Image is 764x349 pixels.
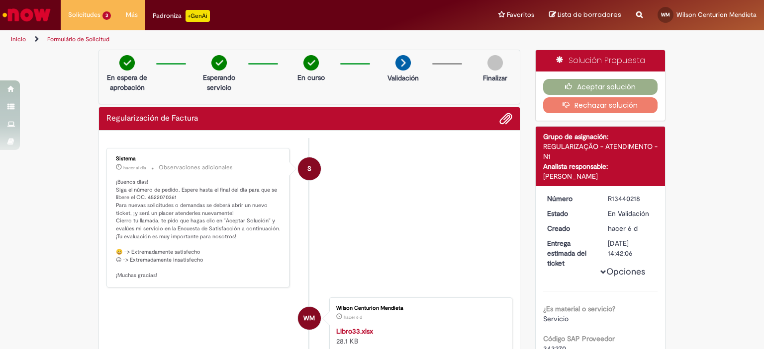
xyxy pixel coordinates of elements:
img: check-circle-green.png [303,55,319,70]
img: check-circle-green.png [119,55,135,70]
div: 28.1 KB [336,326,502,346]
div: [DATE] 14:42:06 [608,238,654,258]
small: Observaciones adicionales [159,163,233,172]
span: Favoritos [507,10,534,20]
span: WM [303,306,315,330]
time: 26/08/2025 10:14:24 [123,165,146,171]
p: En espera de aprobación [103,72,151,92]
time: 22/08/2025 14:42:03 [608,224,638,233]
h2: Regularización de Factura Historial de tickets [106,114,198,123]
time: 22/08/2025 14:41:59 [344,314,362,320]
p: Finalizar [483,73,507,83]
button: Agregar archivos adjuntos [499,112,512,125]
div: 22/08/2025 14:42:03 [608,223,654,233]
p: +GenAi [186,10,210,22]
div: REGULARIZAÇÃO - ATENDIMENTO - N1 [543,141,658,161]
dt: Número [540,194,601,204]
dt: Entrega estimada del ticket [540,238,601,268]
ul: Rutas de acceso a la página [7,30,502,49]
p: En curso [297,72,325,82]
p: Esperando servicio [195,72,243,92]
div: Padroniza [153,10,210,22]
span: 3 [102,11,111,20]
span: Servicio [543,314,569,323]
div: Sistema [116,156,282,162]
img: check-circle-green.png [211,55,227,70]
div: Analista responsable: [543,161,658,171]
dt: Estado [540,209,601,218]
img: arrow-next.png [395,55,411,70]
div: [PERSON_NAME] [543,171,658,181]
img: img-circle-grey.png [487,55,503,70]
a: Inicio [11,35,26,43]
b: Código SAP Proveedor [543,334,615,343]
div: Wilson Centurion Mendieta [336,305,502,311]
button: Rechazar solución [543,97,658,113]
div: Grupo de asignación: [543,132,658,141]
span: Lista de borradores [558,10,621,19]
button: Aceptar solución [543,79,658,95]
a: Libro33.xlsx [336,327,373,336]
dt: Creado [540,223,601,233]
span: S [307,157,311,181]
p: ¡Buenos días! Siga el número de pedido. Espere hasta el final del día para que se libere el OC. 4... [116,178,282,279]
a: Lista de borradores [549,10,621,20]
p: Validación [387,73,419,83]
span: Solicitudes [68,10,100,20]
div: Solución Propuesta [536,50,666,71]
span: hacer 6 d [344,314,362,320]
div: System [298,157,321,180]
img: ServiceNow [1,5,52,25]
b: ¿Es material o servicio? [543,304,615,313]
div: En Validación [608,209,654,218]
span: hacer 6 d [608,224,638,233]
span: Más [126,10,138,20]
div: Wilson Centurion Mendieta [298,307,321,330]
a: Formulário de Solicitud [47,35,109,43]
div: R13440218 [608,194,654,204]
span: hacer al día [123,165,146,171]
span: WM [661,11,670,18]
span: Wilson Centurion Mendieta [676,10,757,19]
